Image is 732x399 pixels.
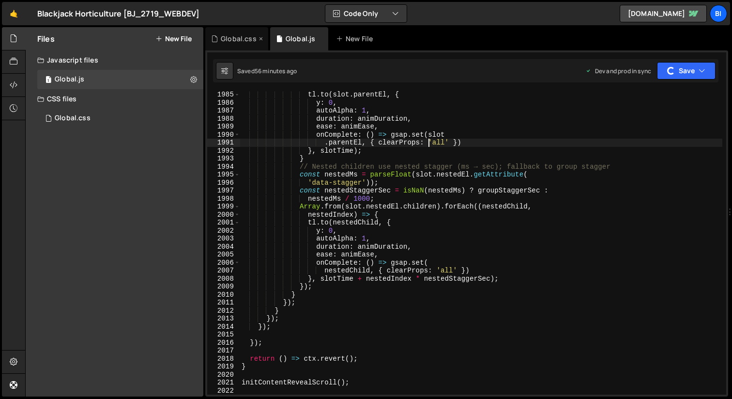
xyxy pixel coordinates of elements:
[37,109,203,128] div: 16258/43966.css
[657,62,716,80] button: Save
[710,5,727,22] a: Bi
[207,275,240,283] div: 2008
[207,99,240,107] div: 1986
[207,195,240,203] div: 1998
[207,211,240,219] div: 2000
[207,131,240,139] div: 1990
[207,187,240,195] div: 1997
[207,283,240,291] div: 2009
[207,107,240,115] div: 1987
[207,267,240,275] div: 2007
[207,179,240,187] div: 1996
[336,34,377,44] div: New File
[155,35,192,43] button: New File
[207,251,240,259] div: 2005
[207,339,240,347] div: 2016
[207,163,240,171] div: 1994
[207,331,240,339] div: 2015
[221,34,257,44] div: Global.css
[237,67,297,75] div: Saved
[207,91,240,99] div: 1985
[26,50,203,70] div: Javascript files
[207,379,240,387] div: 2021
[207,155,240,163] div: 1993
[207,147,240,155] div: 1992
[55,114,91,123] div: Global.css
[207,363,240,371] div: 2019
[207,243,240,251] div: 2004
[37,70,203,89] div: 16258/43868.js
[585,67,651,75] div: Dev and prod in sync
[286,34,315,44] div: Global.js
[207,371,240,379] div: 2020
[207,139,240,147] div: 1991
[207,323,240,331] div: 2014
[207,291,240,299] div: 2010
[55,75,84,84] div: Global.js
[620,5,707,22] a: [DOMAIN_NAME]
[255,67,297,75] div: 56 minutes ago
[207,299,240,307] div: 2011
[46,77,51,84] span: 1
[2,2,26,25] a: 🤙
[207,227,240,235] div: 2002
[207,387,240,395] div: 2022
[207,355,240,363] div: 2018
[37,8,199,19] div: Blackjack Horticulture [BJ_2719_WEBDEV]
[207,235,240,243] div: 2003
[207,115,240,123] div: 1988
[207,307,240,315] div: 2012
[37,33,55,44] h2: Files
[207,203,240,211] div: 1999
[207,315,240,323] div: 2013
[325,5,407,22] button: Code Only
[207,219,240,227] div: 2001
[207,171,240,179] div: 1995
[207,347,240,355] div: 2017
[26,89,203,109] div: CSS files
[207,259,240,267] div: 2006
[207,123,240,131] div: 1989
